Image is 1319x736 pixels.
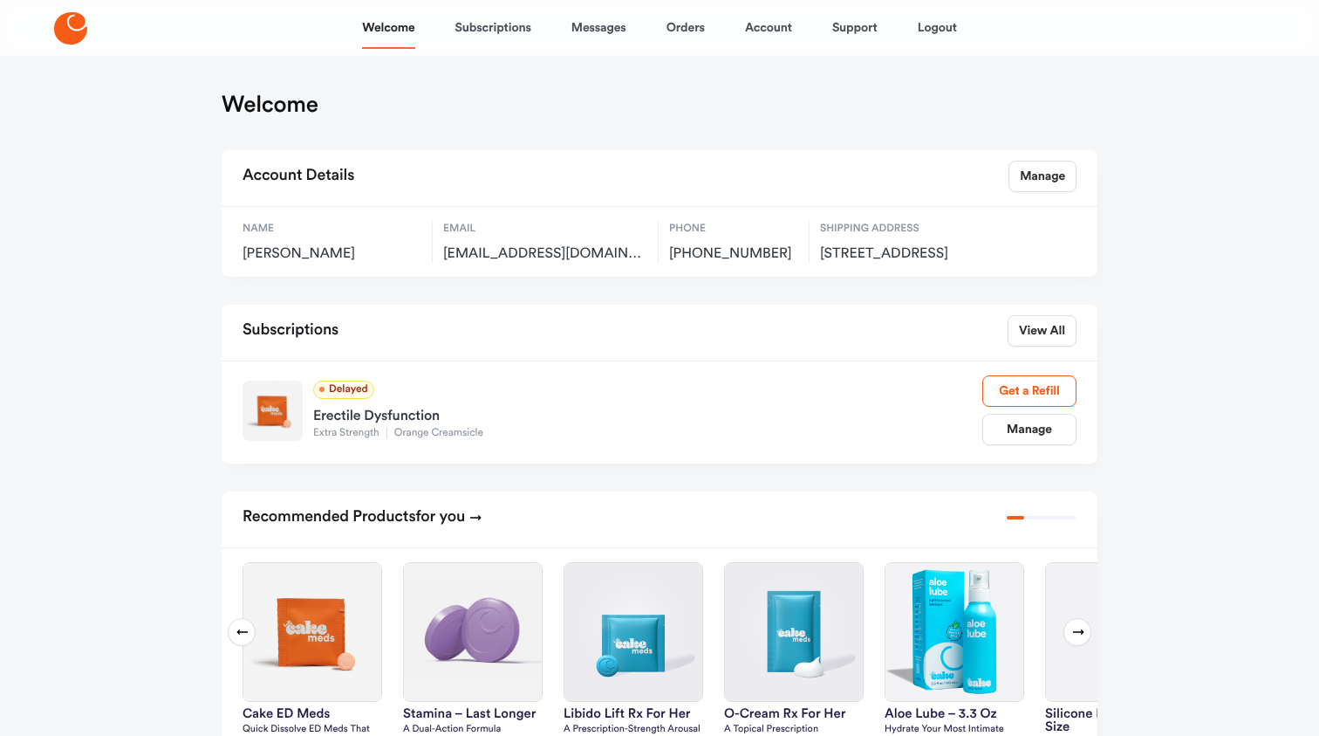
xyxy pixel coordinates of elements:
img: O-Cream Rx for Her [725,563,863,701]
h3: O-Cream Rx for Her [724,707,864,720]
h3: Libido Lift Rx For Her [564,707,703,720]
h3: silicone lube – value size [1045,707,1185,733]
a: Support [832,7,878,49]
a: Messages [571,7,626,49]
span: Extra Strength [313,428,386,438]
span: [PHONE_NUMBER] [669,245,798,263]
h2: Account Details [243,161,354,192]
img: Aloe Lube – 3.3 oz [885,563,1023,701]
img: Cake ED Meds [243,563,381,701]
span: [PERSON_NAME] [243,245,421,263]
a: Manage [1008,161,1076,192]
span: Delayed [313,381,374,399]
span: Orange Creamsicle [386,428,490,438]
h3: Aloe Lube – 3.3 oz [885,707,1024,720]
a: Welcome [362,7,414,49]
a: Account [745,7,792,49]
a: Orders [666,7,705,49]
h2: Subscriptions [243,315,338,347]
span: Shipping Address [820,221,1008,237]
a: Subscriptions [455,7,531,49]
span: 19453 SW 60 CT, Southwest Ranches, US, 33332 [820,245,1008,263]
img: Extra Strength [243,381,303,441]
img: Libido Lift Rx For Her [564,563,702,701]
h2: Recommended Products [243,502,482,533]
h3: Stamina – Last Longer [403,707,543,720]
a: Erectile DysfunctionExtra StrengthOrange Creamsicle [313,399,982,441]
h3: Cake ED Meds [243,707,382,720]
a: Get a Refill [982,375,1076,407]
span: Name [243,221,421,237]
span: for you [416,509,466,525]
a: Manage [982,414,1076,445]
a: View All [1008,315,1076,347]
img: silicone lube – value size [1046,563,1184,701]
span: Email [443,221,647,237]
img: Stamina – Last Longer [404,563,542,701]
h1: Welcome [222,91,318,119]
span: rasputnik0@yahoo.com [443,245,647,263]
div: Erectile Dysfunction [313,399,982,427]
a: Logout [918,7,957,49]
span: Phone [669,221,798,237]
